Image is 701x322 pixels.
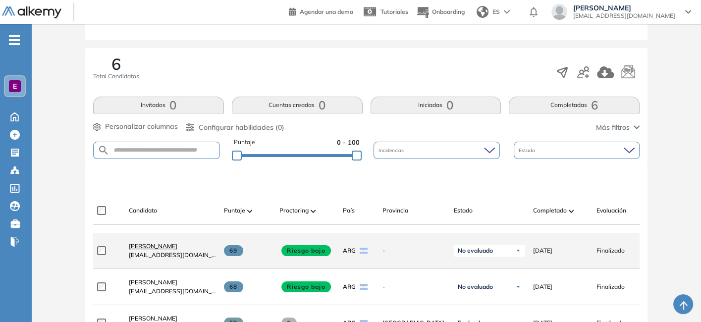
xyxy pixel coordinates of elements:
[458,247,493,255] span: No evaluado
[224,245,243,256] span: 69
[573,12,675,20] span: [EMAIL_ADDRESS][DOMAIN_NAME]
[281,245,331,256] span: Riesgo bajo
[454,206,473,215] span: Estado
[279,206,309,215] span: Proctoring
[596,246,625,255] span: Finalizado
[311,210,316,213] img: [missing "en.ARROW_ALT" translation]
[477,6,488,18] img: world
[533,206,567,215] span: Completado
[596,206,626,215] span: Evaluación
[416,1,465,23] button: Onboarding
[129,287,216,296] span: [EMAIL_ADDRESS][DOMAIN_NAME]
[234,138,255,147] span: Puntaje
[371,97,501,113] button: Iniciadas0
[129,251,216,260] span: [EMAIL_ADDRESS][DOMAIN_NAME]
[281,281,331,292] span: Riesgo bajo
[224,206,245,215] span: Puntaje
[289,5,353,17] a: Agendar una demo
[93,97,224,113] button: Invitados0
[129,315,177,322] span: [PERSON_NAME]
[519,147,537,154] span: Estado
[514,142,640,159] div: Estado
[13,82,17,90] span: E
[337,138,360,147] span: 0 - 100
[105,121,178,132] span: Personalizar columnas
[374,142,499,159] div: Incidencias
[224,281,243,292] span: 68
[2,6,61,19] img: Logo
[573,4,675,12] span: [PERSON_NAME]
[360,248,368,254] img: ARG
[378,147,406,154] span: Incidencias
[232,97,363,113] button: Cuentas creadas0
[533,282,552,291] span: [DATE]
[247,210,252,213] img: [missing "en.ARROW_ALT" translation]
[515,248,521,254] img: Ícono de flecha
[93,121,178,132] button: Personalizar columnas
[343,246,356,255] span: ARG
[596,122,640,133] button: Más filtros
[9,39,20,41] i: -
[382,246,446,255] span: -
[129,242,216,251] a: [PERSON_NAME]
[533,246,552,255] span: [DATE]
[343,206,355,215] span: País
[98,144,109,157] img: SEARCH_ALT
[186,122,284,133] button: Configurar habilidades (0)
[458,283,493,291] span: No evaluado
[111,56,121,72] span: 6
[492,7,500,16] span: ES
[509,97,640,113] button: Completadas6
[199,122,284,133] span: Configurar habilidades (0)
[129,242,177,250] span: [PERSON_NAME]
[596,122,630,133] span: Más filtros
[432,8,465,15] span: Onboarding
[300,8,353,15] span: Agendar una demo
[382,282,446,291] span: -
[360,284,368,290] img: ARG
[569,210,574,213] img: [missing "en.ARROW_ALT" translation]
[343,282,356,291] span: ARG
[129,206,157,215] span: Candidato
[382,206,408,215] span: Provincia
[129,278,216,287] a: [PERSON_NAME]
[93,72,139,81] span: Total Candidatos
[596,282,625,291] span: Finalizado
[515,284,521,290] img: Ícono de flecha
[129,278,177,286] span: [PERSON_NAME]
[380,8,408,15] span: Tutoriales
[504,10,510,14] img: arrow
